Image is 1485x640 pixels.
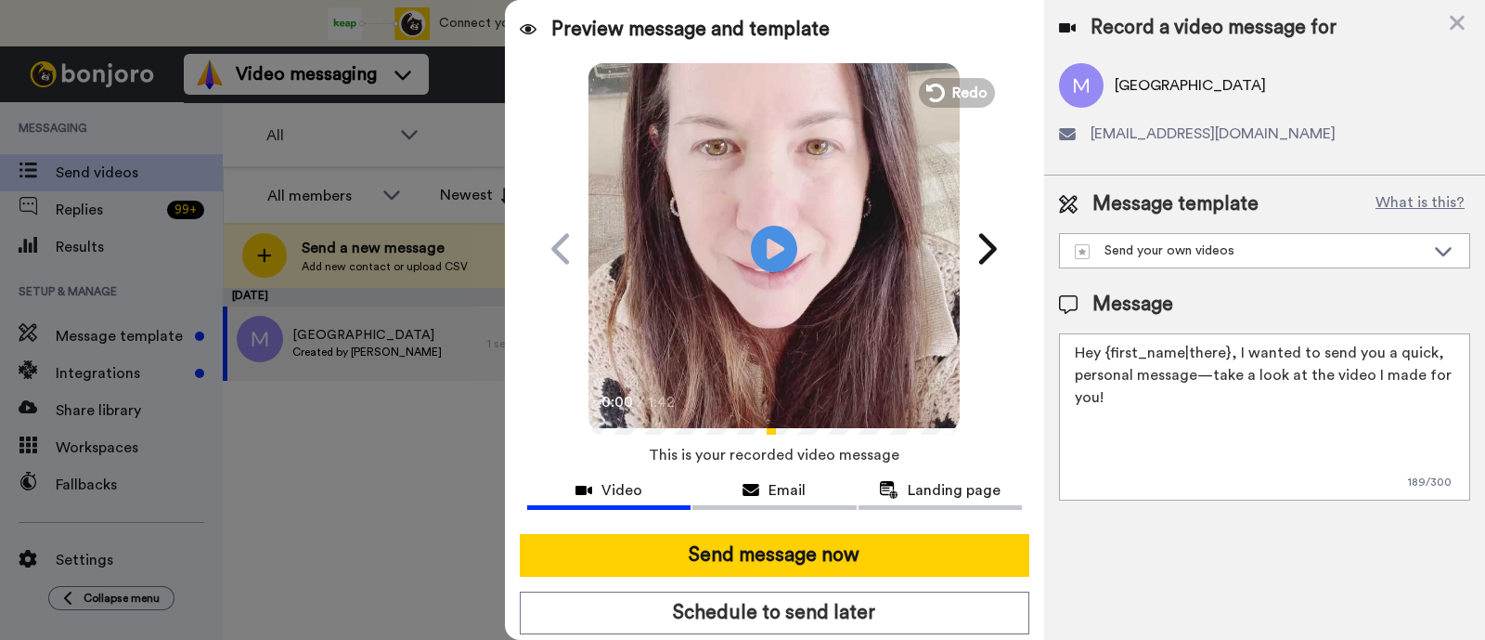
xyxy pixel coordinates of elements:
[601,391,634,413] span: 0:00
[649,435,899,476] span: This is your recorded video message
[1370,190,1470,218] button: What is this?
[768,479,806,502] span: Email
[1075,242,1425,260] div: Send your own videos
[1092,190,1259,218] span: Message template
[601,479,642,502] span: Video
[908,479,1001,502] span: Landing page
[520,534,1029,577] button: Send message now
[638,391,644,413] span: /
[1075,244,1090,259] img: demo-template.svg
[520,592,1029,634] button: Schedule to send later
[1092,291,1173,319] span: Message
[1059,333,1470,501] textarea: Hey {first_name|there}, I wanted to send you a quick, personal message—take a look at the video I...
[648,391,680,413] span: 1:42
